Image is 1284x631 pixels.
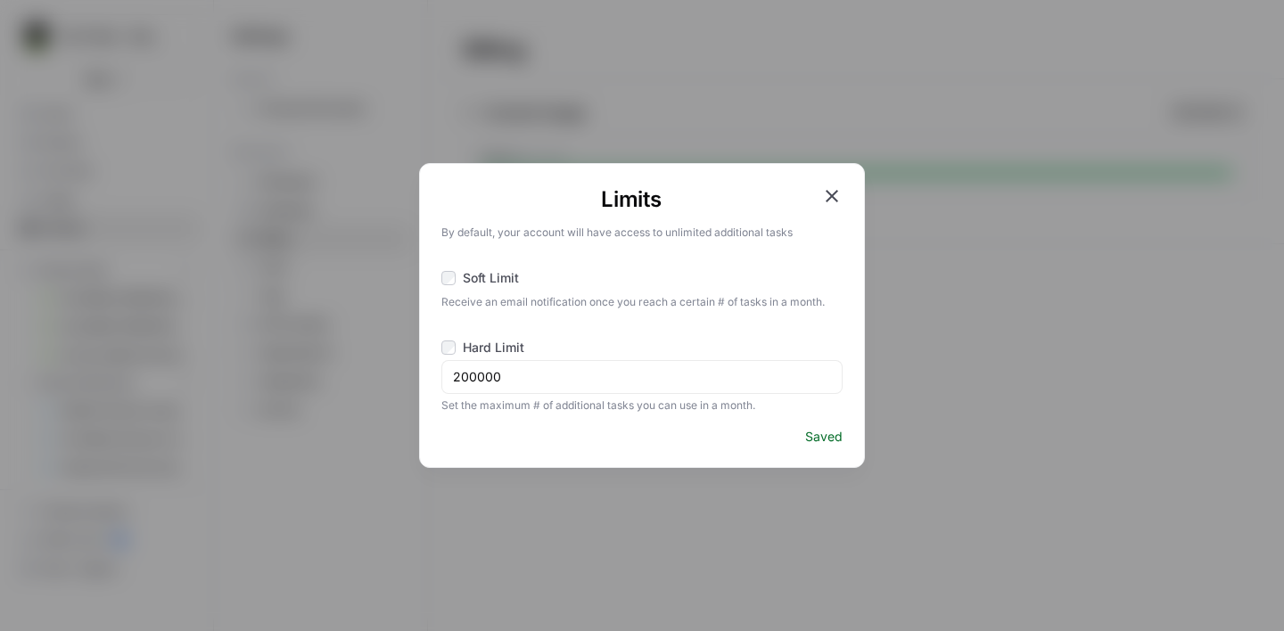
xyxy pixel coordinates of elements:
[805,428,843,446] span: Saved
[441,221,843,241] p: By default, your account will have access to unlimited additional tasks
[441,271,456,285] input: Soft Limit
[453,368,831,386] input: 0
[441,394,843,414] span: Set the maximum # of additional tasks you can use in a month.
[441,185,821,214] h1: Limits
[441,340,456,355] input: Hard Limit
[463,269,519,287] span: Soft Limit
[463,339,524,356] span: Hard Limit
[441,291,843,310] span: Receive an email notification once you reach a certain # of tasks in a month.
